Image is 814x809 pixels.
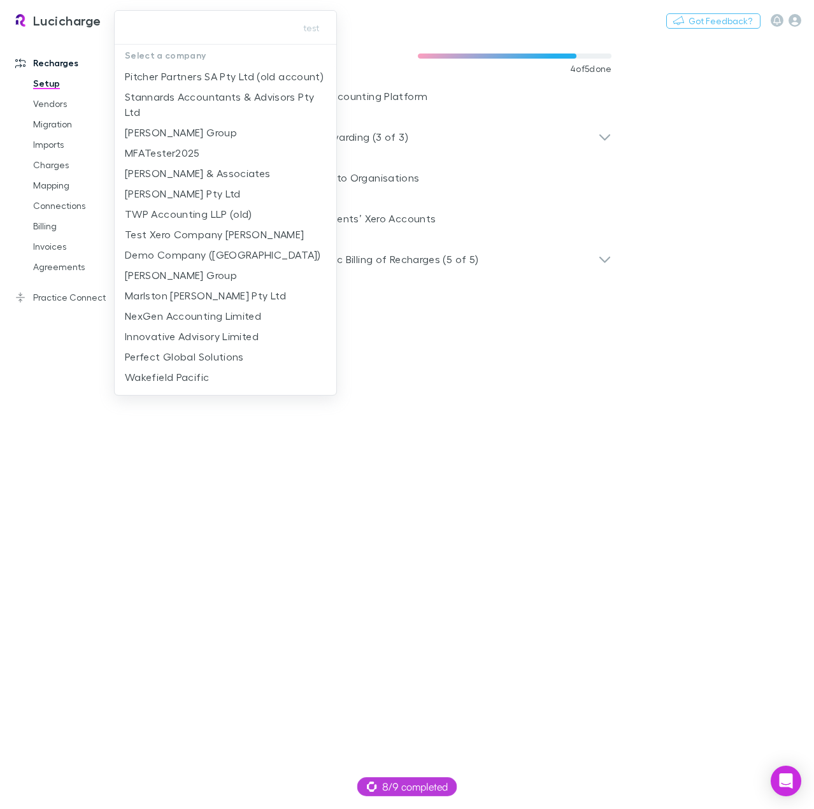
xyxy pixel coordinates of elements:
[125,308,261,324] p: NexGen Accounting Limited
[125,206,252,222] p: TWP Accounting LLP (old)
[125,349,244,364] p: Perfect Global Solutions
[125,247,321,262] p: Demo Company ([GEOGRAPHIC_DATA])
[125,268,237,283] p: [PERSON_NAME] Group
[125,89,326,120] p: Stannards Accountants & Advisors Pty Ltd
[125,369,209,385] p: Wakefield Pacific
[771,766,801,796] div: Open Intercom Messenger
[290,20,331,36] button: test
[125,166,271,181] p: [PERSON_NAME] & Associates
[125,329,259,344] p: Innovative Advisory Limited
[125,227,304,242] p: Test Xero Company [PERSON_NAME]
[125,69,324,84] p: Pitcher Partners SA Pty Ltd (old account)
[303,20,319,36] span: test
[125,125,237,140] p: [PERSON_NAME] Group
[125,288,286,303] p: Marlston [PERSON_NAME] Pty Ltd
[125,186,241,201] p: [PERSON_NAME] Pty Ltd
[125,145,200,161] p: MFATester2025
[115,45,336,66] p: Select a company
